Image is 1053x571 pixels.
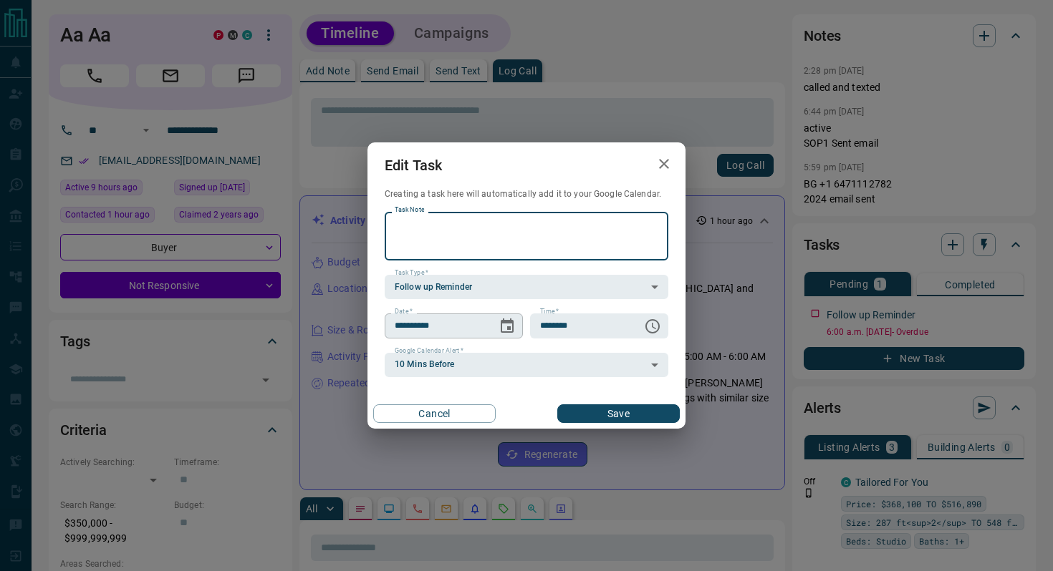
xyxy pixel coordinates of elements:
p: Creating a task here will automatically add it to your Google Calendar. [385,188,668,200]
label: Task Type [395,268,428,278]
div: 10 Mins Before [385,353,668,377]
button: Choose date, selected date is Aug 7, 2025 [493,312,521,341]
label: Google Calendar Alert [395,346,463,356]
button: Save [557,404,680,423]
label: Task Note [395,205,424,215]
label: Time [540,307,559,316]
button: Choose time, selected time is 6:00 AM [638,312,667,341]
button: Cancel [373,404,496,423]
label: Date [395,307,413,316]
div: Follow up Reminder [385,275,668,299]
h2: Edit Task [367,142,459,188]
